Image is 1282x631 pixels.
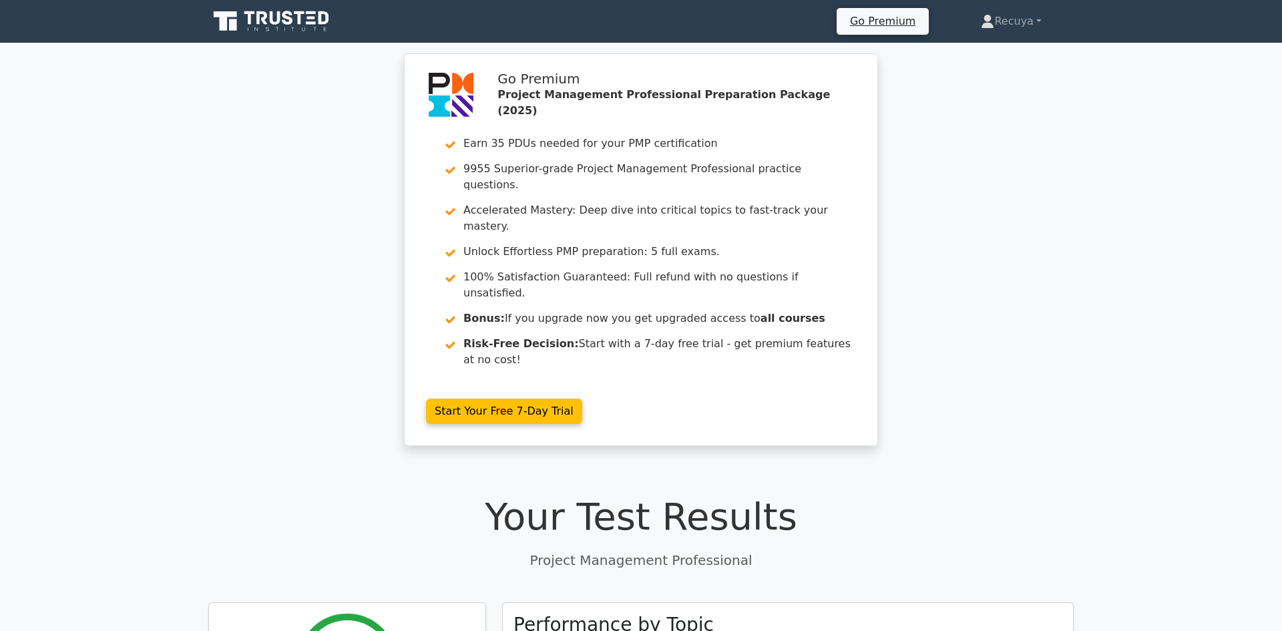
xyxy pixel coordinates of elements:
a: Go Premium [842,12,923,30]
p: Project Management Professional [208,550,1074,570]
a: Recuya [949,8,1074,35]
h1: Your Test Results [208,494,1074,539]
a: Start Your Free 7-Day Trial [426,399,582,424]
